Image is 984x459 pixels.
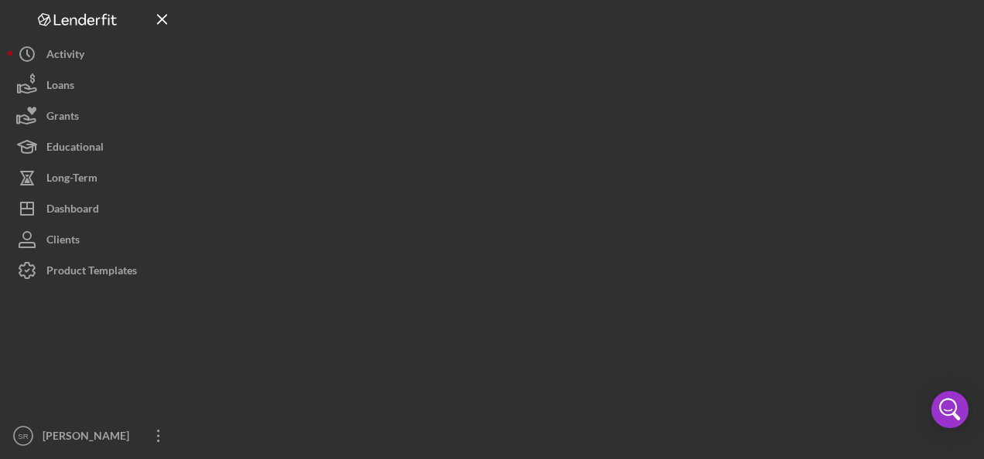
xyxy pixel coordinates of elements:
[18,432,28,440] text: SR
[39,420,139,455] div: [PERSON_NAME]
[8,420,178,451] button: SR[PERSON_NAME]
[8,193,178,224] button: Dashboard
[931,391,969,428] div: Open Intercom Messenger
[8,131,178,162] button: Educational
[8,224,178,255] button: Clients
[8,70,178,100] button: Loans
[8,255,178,286] button: Product Templates
[46,162,97,197] div: Long-Term
[46,39,84,73] div: Activity
[46,70,74,104] div: Loans
[8,39,178,70] button: Activity
[8,162,178,193] button: Long-Term
[46,100,79,135] div: Grants
[46,224,80,259] div: Clients
[46,193,99,228] div: Dashboard
[46,131,104,166] div: Educational
[46,255,137,290] div: Product Templates
[8,100,178,131] button: Grants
